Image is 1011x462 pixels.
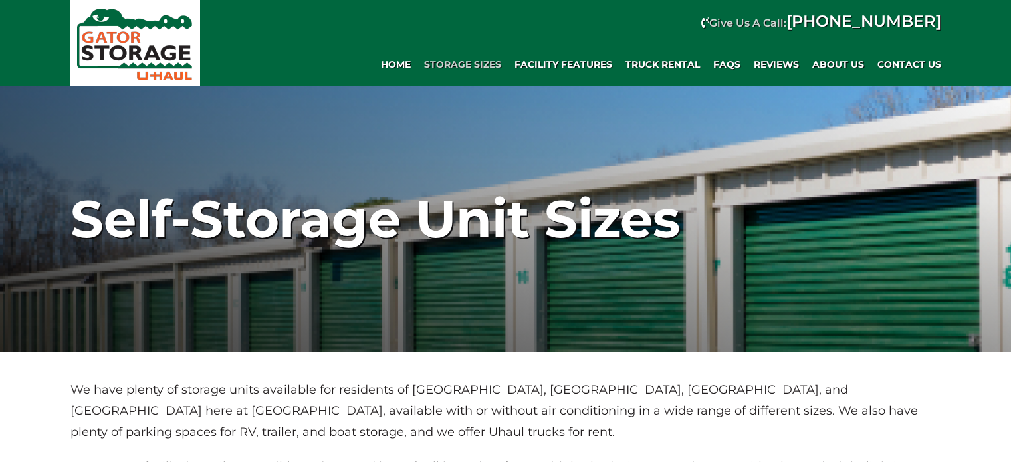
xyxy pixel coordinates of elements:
a: FAQs [707,51,747,78]
a: REVIEWS [747,51,806,78]
a: Storage Sizes [417,51,508,78]
a: About Us [806,51,871,78]
a: [PHONE_NUMBER] [786,11,941,31]
a: Home [374,51,417,78]
span: Truck Rental [625,59,700,70]
span: Contact Us [877,59,941,70]
span: About Us [812,59,864,70]
span: Storage Sizes [424,59,501,70]
a: Contact Us [871,51,948,78]
a: Truck Rental [619,51,707,78]
div: Main navigation [207,51,948,78]
h1: Self-Storage Unit Sizes [70,188,941,251]
span: REVIEWS [754,59,799,70]
span: Home [381,59,411,70]
strong: Give Us A Call: [709,17,941,29]
span: Facility Features [514,59,612,70]
p: We have plenty of storage units available for residents of [GEOGRAPHIC_DATA], [GEOGRAPHIC_DATA], ... [70,379,941,443]
a: Facility Features [508,51,619,78]
span: FAQs [713,59,740,70]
